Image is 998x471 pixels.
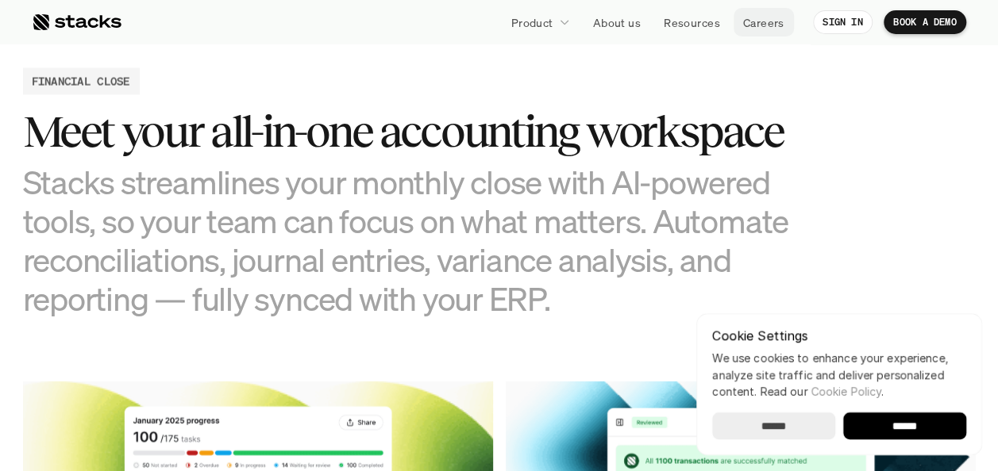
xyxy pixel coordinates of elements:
[893,17,957,28] p: BOOK A DEMO
[654,8,730,36] a: Resources
[712,329,966,342] p: Cookie Settings
[811,385,881,398] a: Cookie Policy
[664,14,720,31] p: Resources
[187,367,257,378] a: Privacy Policy
[712,350,966,400] p: We use cookies to enhance your experience, analyze site traffic and deliver personalized content.
[743,14,784,31] p: Careers
[511,14,553,31] p: Product
[813,10,873,34] a: SIGN IN
[734,8,794,36] a: Careers
[23,163,817,319] h3: Stacks streamlines your monthly close with AI-powered tools, so your team can focus on what matte...
[884,10,966,34] a: BOOK A DEMO
[760,385,884,398] span: Read our .
[32,73,130,90] h2: FINANCIAL CLOSE
[593,14,641,31] p: About us
[584,8,650,36] a: About us
[23,107,817,156] h3: Meet your all-in-one accounting workspace
[823,17,863,28] p: SIGN IN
